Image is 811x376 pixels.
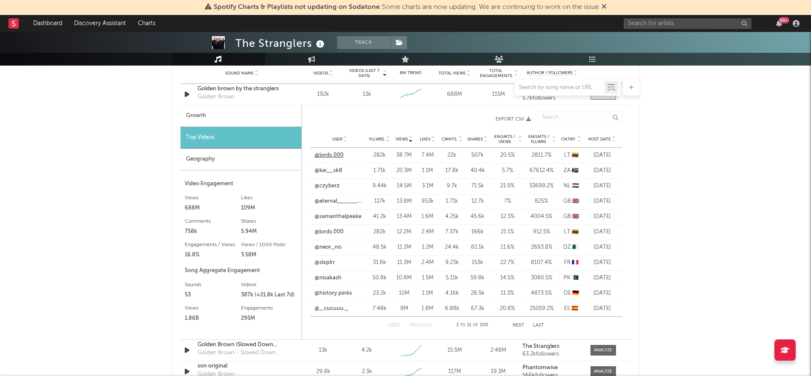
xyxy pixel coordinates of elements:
[586,304,618,313] div: [DATE]
[185,250,241,260] div: 16.8%
[493,304,522,313] div: 20.8 %
[441,274,463,282] div: 5.11k
[460,323,465,327] span: to
[181,127,301,149] div: Top Videos
[435,367,474,376] div: 117M
[467,228,488,236] div: 166k
[362,367,372,376] div: 2.3k
[181,149,301,170] div: Geography
[561,243,582,252] div: DZ
[467,151,488,160] div: 507k
[479,68,513,78] span: Total Engagements
[369,212,390,221] div: 41.2k
[586,182,618,190] div: [DATE]
[561,274,582,282] div: PK
[369,166,390,175] div: 1.71k
[493,289,522,298] div: 11.3 %
[369,304,390,313] div: 7.48k
[561,228,582,236] div: LT
[493,182,522,190] div: 21.9 %
[409,323,432,328] button: Previous
[241,280,297,290] div: Videos
[185,266,297,276] div: Song Aggregate Engagement
[602,4,607,11] span: Dismiss
[527,70,573,76] span: Author / Followers
[315,289,352,298] a: @history.pinks
[388,323,401,328] button: First
[214,4,380,11] span: Spotify Charts & Playlists not updating on Sodatone
[624,18,751,29] input: Search for artists
[304,367,343,376] div: 29.8k
[572,229,579,235] span: 🇱🇹
[369,258,390,267] div: 31.6k
[369,274,390,282] div: 50.8k
[241,203,297,213] div: 109M
[438,71,465,76] span: Total Views
[467,289,488,298] div: 26.5k
[479,346,518,355] div: 2.48M
[561,258,582,267] div: FR
[527,228,556,236] div: 912.5 %
[493,243,522,252] div: 11.6 %
[395,182,414,190] div: 14.5M
[214,4,599,11] span: : Some charts are now updating. We are continuing to work on the issue
[395,137,408,142] span: Views
[435,346,474,355] div: 15.5M
[185,303,241,313] div: Views
[561,151,582,160] div: LT
[561,182,582,190] div: NL
[586,166,618,175] div: [DATE]
[313,71,328,76] span: Videos
[395,258,414,267] div: 11.3M
[493,228,522,236] div: 21.1 %
[561,166,582,175] div: ZA
[241,303,297,313] div: Engagements
[441,304,463,313] div: 6.88k
[527,151,556,160] div: 2811.7 %
[467,182,488,190] div: 71.5k
[522,95,582,101] div: 5.7k followers
[319,117,531,122] button: Export CSV
[527,274,556,282] div: 3080.5 %
[493,212,522,221] div: 12.3 %
[586,212,618,221] div: [DATE]
[418,258,437,267] div: 2.4M
[241,193,297,203] div: Likes
[527,134,551,144] span: Engmts / Fllwrs.
[395,166,414,175] div: 20.3M
[441,151,463,160] div: 22k
[467,258,488,267] div: 153k
[185,240,241,250] div: Engagements / Views
[315,197,365,206] a: @eternal________________
[586,228,618,236] div: [DATE]
[441,166,463,175] div: 17.8k
[315,182,340,190] a: @czyberz
[467,304,488,313] div: 67.3k
[241,216,297,227] div: Shares
[185,290,241,300] div: 53
[441,182,463,190] div: 9.7k
[527,166,556,175] div: 67612.4 %
[185,179,297,189] div: Video Engagement
[537,112,622,123] input: Search...
[369,137,385,142] span: Fllwrs.
[304,346,343,355] div: 13k
[571,306,578,311] span: 🇪🇸
[418,304,437,313] div: 1.8M
[27,15,68,32] a: Dashboard
[527,182,556,190] div: 33699.2 %
[493,274,522,282] div: 14.5 %
[132,15,161,32] a: Charts
[369,197,390,206] div: 117k
[586,289,618,298] div: [DATE]
[522,365,582,371] a: Phantomwise
[776,20,782,27] button: 99+
[418,151,437,160] div: 7.4M
[395,228,414,236] div: 12.2M
[241,313,297,324] div: 295M
[225,71,254,76] span: Sound Name
[315,228,344,236] a: @lords.000
[181,105,301,127] div: Growth
[241,290,297,300] div: 387k (+21.8k Last 7d)
[395,151,414,160] div: 38.7M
